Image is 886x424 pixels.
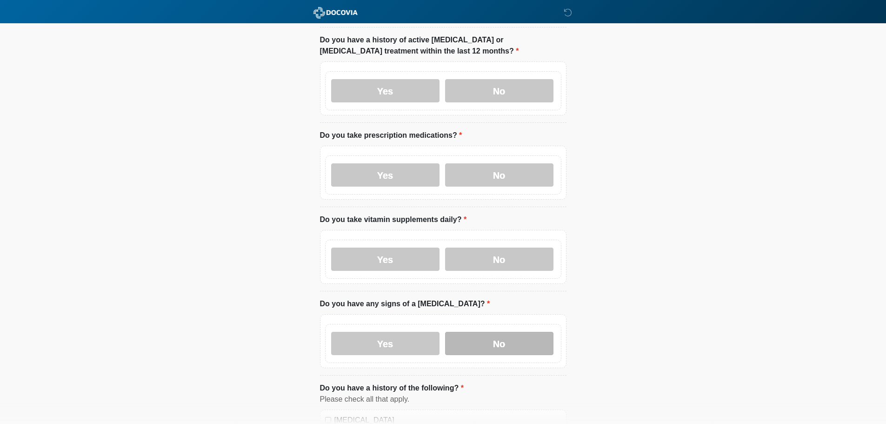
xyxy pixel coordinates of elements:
input: [MEDICAL_DATA] [325,417,331,423]
img: ABC Med Spa- GFEase Logo [311,7,360,19]
label: Do you take prescription medications? [320,130,462,141]
label: No [445,163,553,187]
label: Yes [331,163,440,187]
label: Do you have any signs of a [MEDICAL_DATA]? [320,298,490,310]
label: Yes [331,248,440,271]
label: Do you take vitamin supplements daily? [320,214,467,225]
label: Do you have a history of the following? [320,383,464,394]
label: No [445,332,553,355]
label: No [445,79,553,102]
label: Yes [331,332,440,355]
label: Yes [331,79,440,102]
label: Do you have a history of active [MEDICAL_DATA] or [MEDICAL_DATA] treatment within the last 12 mon... [320,34,566,57]
div: Please check all that apply. [320,394,566,405]
label: No [445,248,553,271]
